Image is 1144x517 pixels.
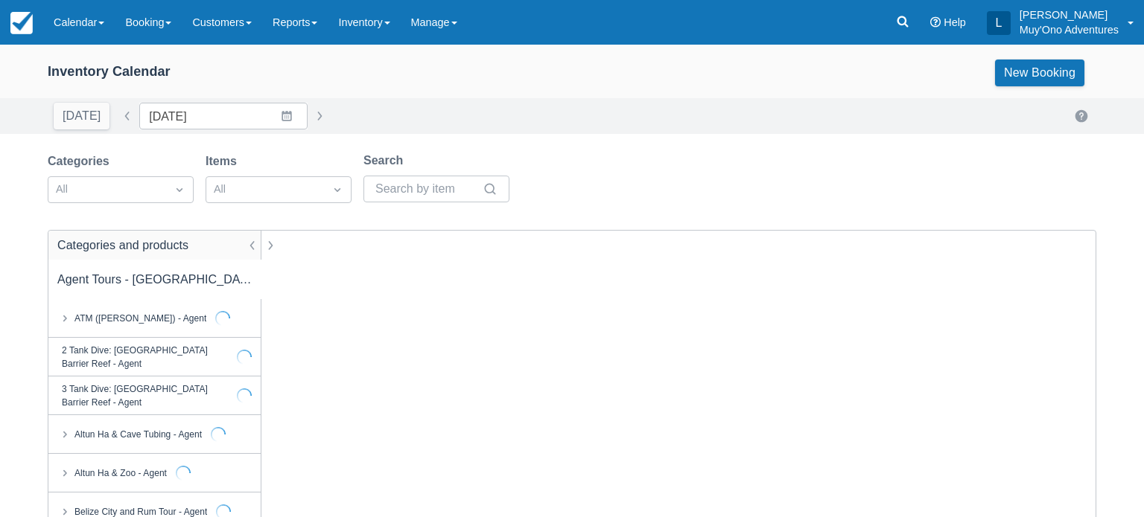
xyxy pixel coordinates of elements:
input: Date [139,103,308,129]
div: 2 Tank Dive: [GEOGRAPHIC_DATA] Barrier Reef - Agent [62,343,228,370]
button: [DATE] [54,103,109,129]
div: Agent Tours - [GEOGRAPHIC_DATA][PERSON_NAME] Caulker/[GEOGRAPHIC_DATA] City Tours [57,270,252,288]
img: checkfront-main-nav-mini-logo.png [10,12,33,34]
span: Dropdown icon [172,182,187,197]
div: L [987,11,1011,35]
div: Inventory Calendar [48,63,171,80]
div: Altun Ha & Cave Tubing - Agent [74,427,202,440]
a: New Booking [995,60,1084,86]
p: Muy'Ono Adventures [1020,22,1119,37]
p: [PERSON_NAME] [1020,7,1119,22]
span: Dropdown icon [330,182,345,197]
label: Search [363,152,409,170]
i: Help [930,17,941,28]
input: Search by item [375,176,480,202]
div: Categories and products [57,236,188,254]
div: ATM ([PERSON_NAME]) - Agent [74,311,206,324]
label: Categories [48,152,115,170]
span: Help [944,16,966,28]
div: Altun Ha & Zoo - Agent [74,466,167,479]
label: Items [206,152,243,170]
div: 3 Tank Dive: [GEOGRAPHIC_DATA] Barrier Reef - Agent [62,382,228,408]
